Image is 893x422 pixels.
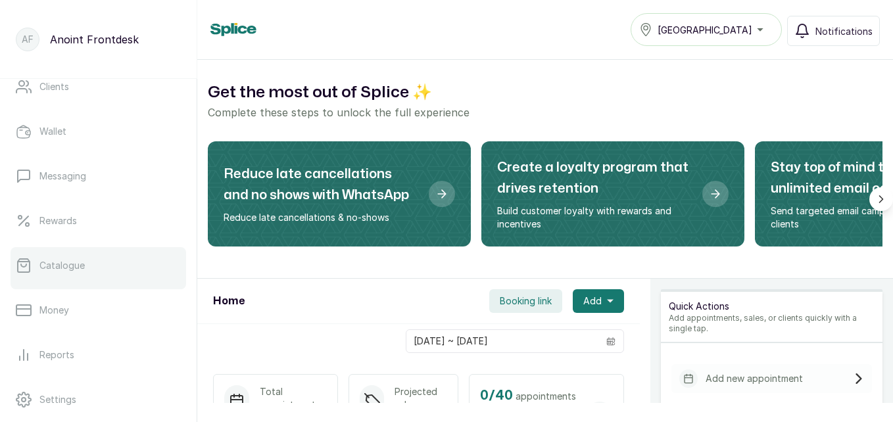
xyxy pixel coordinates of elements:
span: appointments left [516,390,576,416]
p: Add appointments, sales, or clients quickly with a single tap. [669,313,875,334]
p: Wallet [39,125,66,138]
span: Add [583,294,602,308]
h2: Reduce late cancellations and no shows with WhatsApp [224,164,418,206]
button: Add [573,289,624,313]
span: Notifications [815,24,873,38]
p: Money [39,304,69,317]
p: Catalogue [39,259,85,272]
button: [GEOGRAPHIC_DATA] [631,13,782,46]
span: [GEOGRAPHIC_DATA] [658,23,752,37]
a: Rewards [11,202,186,239]
svg: calendar [606,337,615,346]
input: Select date [406,330,598,352]
a: Money [11,292,186,329]
p: Clients [39,80,69,93]
h1: Home [213,293,245,309]
a: Clients [11,68,186,105]
p: Total appointments [260,385,327,411]
a: Messaging [11,158,186,195]
p: Complete these steps to unlock the full experience [208,105,882,120]
p: Messaging [39,170,86,183]
p: Quick Actions [669,300,875,313]
p: Rewards [39,214,77,227]
a: Reports [11,337,186,373]
p: Add new appointment [706,372,803,385]
a: Catalogue [11,247,186,284]
div: Create a loyalty program that drives retention [481,141,744,246]
p: AF [22,33,34,46]
div: Reduce late cancellations and no shows with WhatsApp [208,141,471,246]
p: Projected sales [395,385,447,411]
p: Settings [39,393,76,406]
p: Reports [39,348,74,362]
button: Notifications [787,16,880,46]
p: Anoint Frontdesk [50,32,139,47]
button: Booking link [489,289,562,313]
h2: Get the most out of Splice ✨ [208,81,882,105]
h2: Create a loyalty program that drives retention [497,157,692,199]
a: Settings [11,381,186,418]
a: Wallet [11,113,186,150]
h2: 0 / 40 [480,385,513,406]
p: Reduce late cancellations & no-shows [224,211,418,224]
p: Build customer loyalty with rewards and incentives [497,204,692,231]
span: Booking link [500,294,552,308]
